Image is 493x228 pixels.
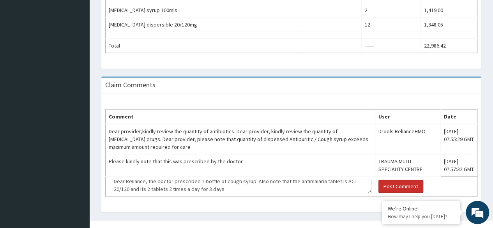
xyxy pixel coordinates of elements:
p: How may I help you today? [388,213,454,220]
td: [MEDICAL_DATA] syrup 100mls [106,3,300,18]
th: Date [440,110,477,124]
button: Post Comment [378,180,423,193]
h3: Claim Comments [105,81,155,88]
td: 12 [361,18,421,32]
textarea: Type your message and hit 'Enter' [4,148,148,175]
td: 2 [361,3,421,18]
td: [MEDICAL_DATA] dispersible 20/120mg [106,18,300,32]
td: [DATE] 07:55:29 GMT [440,124,477,154]
td: Drools RelianceHMO [375,124,440,154]
td: TRAUMA MULTI-SPECIALITY CENTRE [375,154,440,177]
div: We're Online! [388,205,454,212]
img: d_794563401_company_1708531726252_794563401 [14,39,32,58]
th: User [375,110,440,124]
div: Minimize live chat window [128,4,147,23]
div: Chat with us now [41,44,131,54]
td: Dear provider,kindly review the quantity of antibiotics. Dear provider, kindly review the quantit... [106,124,375,154]
td: [DATE] 07:57:32 GMT [440,154,477,177]
td: ------ [361,39,421,53]
td: Total [106,39,300,53]
td: 1,419.00 [421,3,477,18]
td: Please kindly note that this was prescribed by the doctor [106,154,375,177]
th: Comment [106,110,375,124]
span: We're online! [45,66,108,145]
textarea: Dear Reliance, the doctor prescribed 1 bottle of cough syrup. Also note that the antimalaria tabl... [109,180,372,193]
td: 1,348.05 [421,18,477,32]
td: 22,986.42 [421,39,477,53]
